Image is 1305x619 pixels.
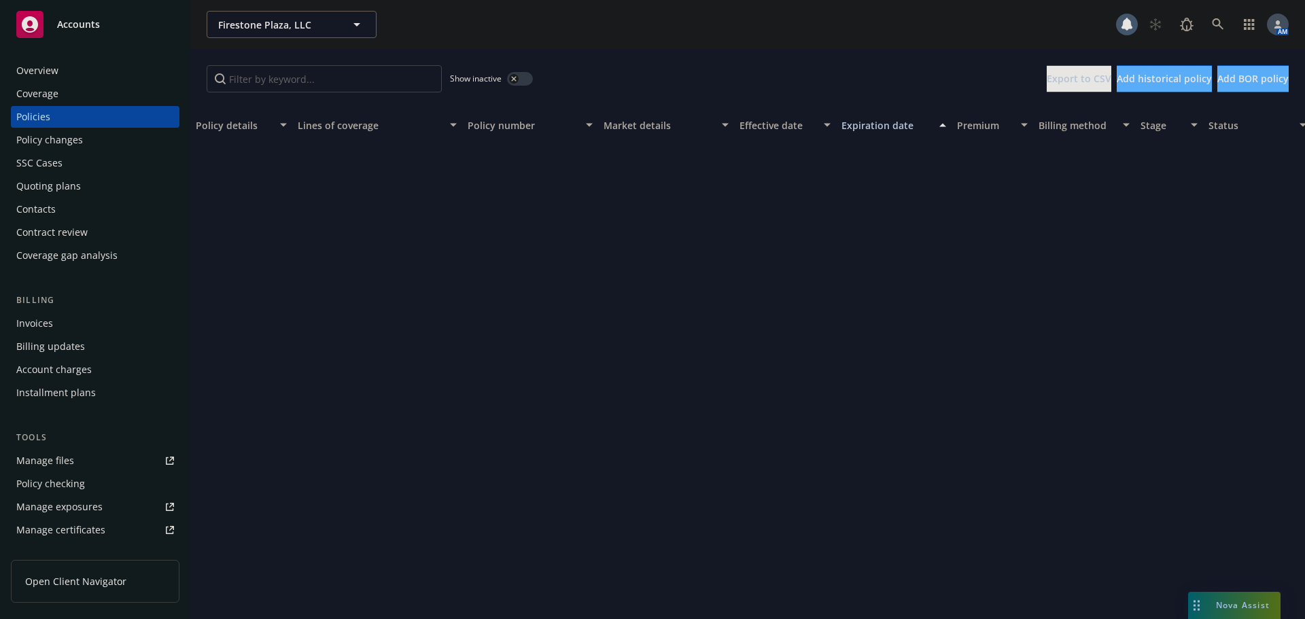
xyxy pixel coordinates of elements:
[190,109,292,141] button: Policy details
[11,496,179,518] a: Manage exposures
[16,175,81,197] div: Quoting plans
[739,118,816,132] div: Effective date
[1135,109,1203,141] button: Stage
[16,60,58,82] div: Overview
[16,542,85,564] div: Manage claims
[1188,592,1205,619] div: Drag to move
[11,473,179,495] a: Policy checking
[16,152,63,174] div: SSC Cases
[11,175,179,197] a: Quoting plans
[734,109,836,141] button: Effective date
[16,198,56,220] div: Contacts
[1141,118,1183,132] div: Stage
[1204,11,1232,38] a: Search
[450,73,502,84] span: Show inactive
[57,19,100,30] span: Accounts
[16,313,53,334] div: Invoices
[207,65,442,92] input: Filter by keyword...
[1039,118,1115,132] div: Billing method
[298,118,442,132] div: Lines of coverage
[468,118,578,132] div: Policy number
[11,83,179,105] a: Coverage
[1236,11,1263,38] a: Switch app
[16,336,85,357] div: Billing updates
[16,245,118,266] div: Coverage gap analysis
[836,109,952,141] button: Expiration date
[841,118,931,132] div: Expiration date
[11,129,179,151] a: Policy changes
[11,542,179,564] a: Manage claims
[16,106,50,128] div: Policies
[462,109,598,141] button: Policy number
[218,18,336,32] span: Firestone Plaza, LLC
[16,450,74,472] div: Manage files
[1208,118,1291,132] div: Status
[1047,65,1111,92] button: Export to CSV
[207,11,377,38] button: Firestone Plaza, LLC
[11,519,179,541] a: Manage certificates
[16,359,92,381] div: Account charges
[11,382,179,404] a: Installment plans
[957,118,1013,132] div: Premium
[1173,11,1200,38] a: Report a Bug
[11,152,179,174] a: SSC Cases
[196,118,272,132] div: Policy details
[1033,109,1135,141] button: Billing method
[1217,65,1289,92] button: Add BOR policy
[11,313,179,334] a: Invoices
[11,222,179,243] a: Contract review
[11,336,179,357] a: Billing updates
[11,198,179,220] a: Contacts
[1142,11,1169,38] a: Start snowing
[604,118,714,132] div: Market details
[1117,65,1212,92] button: Add historical policy
[16,519,105,541] div: Manage certificates
[11,294,179,307] div: Billing
[1216,599,1270,611] span: Nova Assist
[11,431,179,444] div: Tools
[952,109,1033,141] button: Premium
[16,83,58,105] div: Coverage
[11,450,179,472] a: Manage files
[11,359,179,381] a: Account charges
[11,60,179,82] a: Overview
[25,574,126,588] span: Open Client Navigator
[1047,72,1111,85] span: Export to CSV
[292,109,462,141] button: Lines of coverage
[598,109,734,141] button: Market details
[16,382,96,404] div: Installment plans
[11,5,179,43] a: Accounts
[16,496,103,518] div: Manage exposures
[11,245,179,266] a: Coverage gap analysis
[1117,72,1212,85] span: Add historical policy
[16,222,88,243] div: Contract review
[16,129,83,151] div: Policy changes
[1188,592,1281,619] button: Nova Assist
[16,473,85,495] div: Policy checking
[1217,72,1289,85] span: Add BOR policy
[11,106,179,128] a: Policies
